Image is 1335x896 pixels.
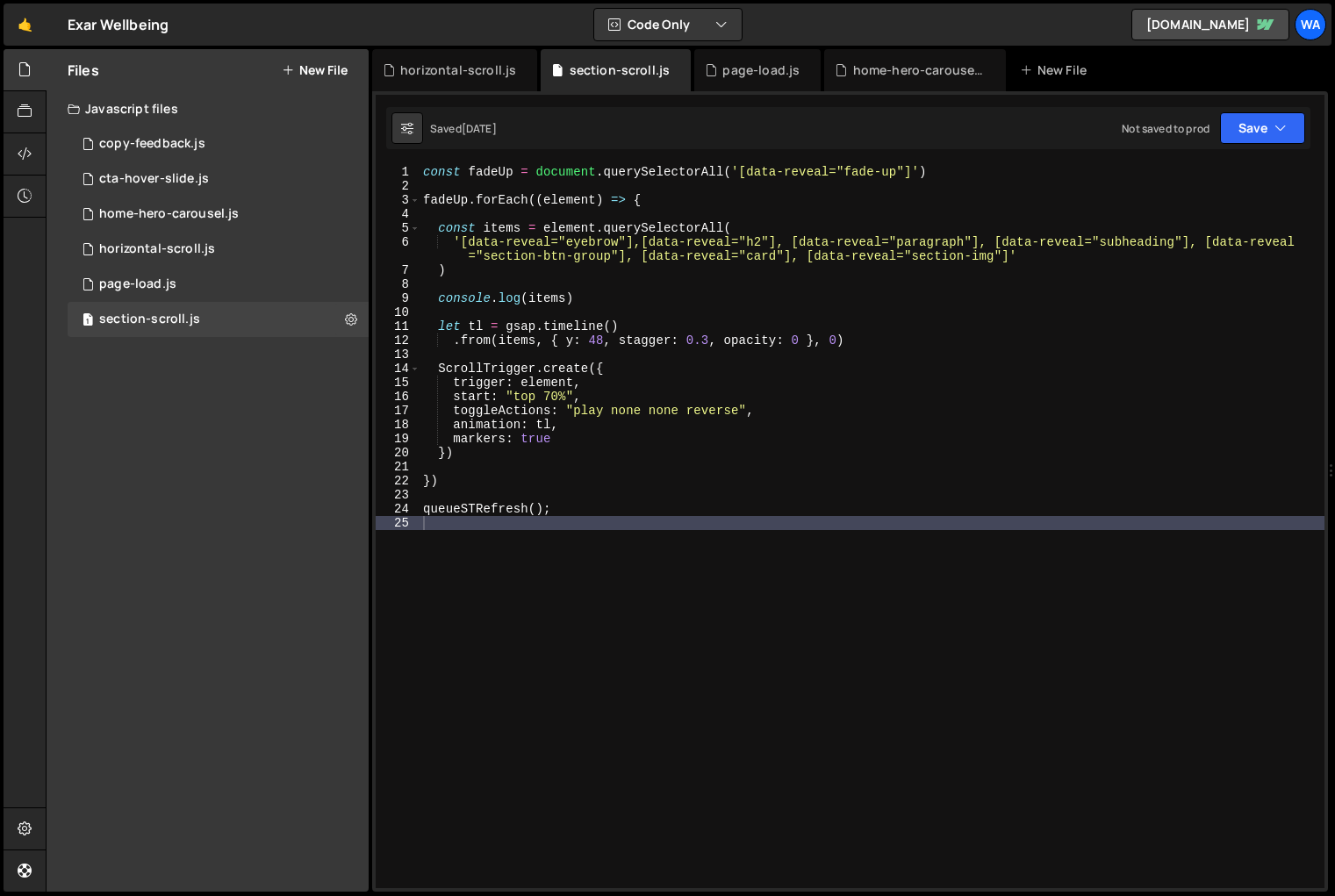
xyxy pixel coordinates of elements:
div: 14 [376,362,420,376]
div: 24 [376,502,420,516]
div: 7 [376,263,420,277]
div: copy-feedback.js [99,136,205,152]
div: Not saved to prod [1122,121,1209,136]
div: home-hero-carousel.js [99,206,239,222]
button: New File [282,63,348,77]
div: New File [1020,61,1094,79]
div: page-load.js [722,61,800,79]
div: 22 [376,474,420,488]
div: 8 [376,277,420,291]
a: wa [1295,9,1326,40]
div: 21 [376,460,420,474]
div: 15 [376,376,420,390]
div: horizontal-scroll.js [400,61,516,79]
div: 16122/44105.js [68,267,369,302]
div: cta-hover-slide.js [99,171,209,187]
div: 16122/43585.js [68,197,369,232]
div: 16122/44019.js [68,161,369,197]
button: Save [1220,112,1305,144]
div: 16122/45954.js [68,302,369,337]
div: 13 [376,348,420,362]
div: 4 [376,207,420,221]
div: 16122/43314.js [68,126,369,161]
div: Javascript files [47,91,369,126]
div: page-load.js [99,276,176,292]
div: 11 [376,319,420,333]
div: 17 [376,404,420,418]
div: Saved [430,121,497,136]
div: 9 [376,291,420,305]
div: 2 [376,179,420,193]
button: Code Only [594,9,742,40]
div: 16 [376,390,420,404]
div: section-scroll.js [99,312,200,327]
div: 18 [376,418,420,432]
div: horizontal-scroll.js [99,241,215,257]
div: 12 [376,333,420,348]
a: 🤙 [4,4,47,46]
div: 16122/45071.js [68,232,369,267]
div: Exar Wellbeing [68,14,169,35]
div: 5 [376,221,420,235]
div: 10 [376,305,420,319]
a: [DOMAIN_NAME] [1131,9,1289,40]
div: section-scroll.js [570,61,671,79]
div: home-hero-carousel.js [853,61,985,79]
div: 19 [376,432,420,446]
div: 3 [376,193,420,207]
div: 1 [376,165,420,179]
span: 1 [83,314,93,328]
div: 23 [376,488,420,502]
h2: Files [68,61,99,80]
div: 6 [376,235,420,263]
div: [DATE] [462,121,497,136]
div: 25 [376,516,420,530]
div: 20 [376,446,420,460]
